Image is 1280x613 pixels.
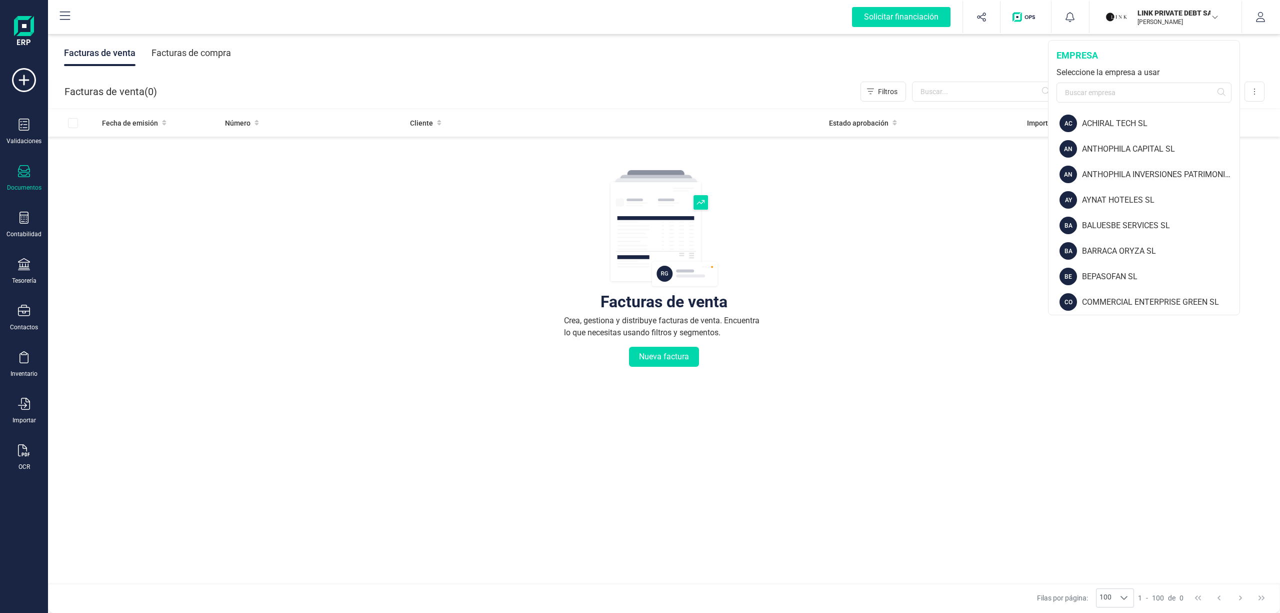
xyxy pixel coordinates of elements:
[225,118,250,128] span: Número
[1006,1,1045,33] button: Logo de OPS
[6,137,41,145] div: Validaciones
[1056,83,1231,103] input: Buscar empresa
[1059,140,1077,158] div: AN
[12,416,36,424] div: Importar
[14,16,34,48] img: Logo Finanedi
[1082,118,1239,130] div: ACHIRAL TECH SL
[1137,18,1217,26] p: [PERSON_NAME]
[564,315,764,339] div: Crea, gestiona y distribuye facturas de venta. Encuentra lo que necesitas usando filtros y segmen...
[1056,49,1231,63] div: empresa
[840,1,962,33] button: Solicitar financiación
[1082,169,1239,181] div: ANTHOPHILA INVERSIONES PATRIMONIALES SL
[1231,588,1250,607] button: Next Page
[1096,589,1114,607] span: 100
[829,118,888,128] span: Estado aprobación
[10,323,38,331] div: Contactos
[1059,268,1077,285] div: BE
[1056,67,1231,79] div: Seleccione la empresa a usar
[18,463,30,471] div: OCR
[1179,593,1183,603] span: 0
[1082,245,1239,257] div: BARRACA ORYZA SL
[148,85,153,99] span: 0
[878,87,897,97] span: Filtros
[1209,588,1228,607] button: Previous Page
[860,82,906,102] button: Filtros
[1037,588,1134,607] div: Filas por página:
[1059,166,1077,183] div: AN
[1138,593,1142,603] span: 1
[1188,588,1207,607] button: First Page
[1082,143,1239,155] div: ANTHOPHILA CAPITAL SL
[912,82,1056,102] input: Buscar...
[1082,271,1239,283] div: BEPASOFAN SL
[1012,12,1039,22] img: Logo de OPS
[600,297,727,307] div: Facturas de venta
[1152,593,1164,603] span: 100
[102,118,158,128] span: Fecha de emisión
[1138,593,1183,603] div: -
[1082,194,1239,206] div: AYNAT HOTELES SL
[10,370,37,378] div: Inventario
[1168,593,1175,603] span: de
[64,40,135,66] div: Facturas de venta
[1082,220,1239,232] div: BALUESBE SERVICES SL
[1059,242,1077,260] div: BA
[1059,293,1077,311] div: CO
[6,230,41,238] div: Contabilidad
[7,184,41,192] div: Documentos
[1059,115,1077,132] div: AC
[12,277,36,285] div: Tesorería
[1027,118,1052,128] span: Importe
[1101,1,1229,33] button: LILINK PRIVATE DEBT SA[PERSON_NAME]
[410,118,433,128] span: Cliente
[609,169,719,289] img: img-empty-table.svg
[1252,588,1271,607] button: Last Page
[1059,217,1077,234] div: BA
[852,7,950,27] div: Solicitar financiación
[64,82,157,102] div: Facturas de venta ( )
[1105,6,1127,28] img: LI
[1059,191,1077,209] div: AY
[1137,8,1217,18] p: LINK PRIVATE DEBT SA
[1082,296,1239,308] div: COMMERCIAL ENTERPRISE GREEN SL
[629,347,699,367] button: Nueva factura
[151,40,231,66] div: Facturas de compra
